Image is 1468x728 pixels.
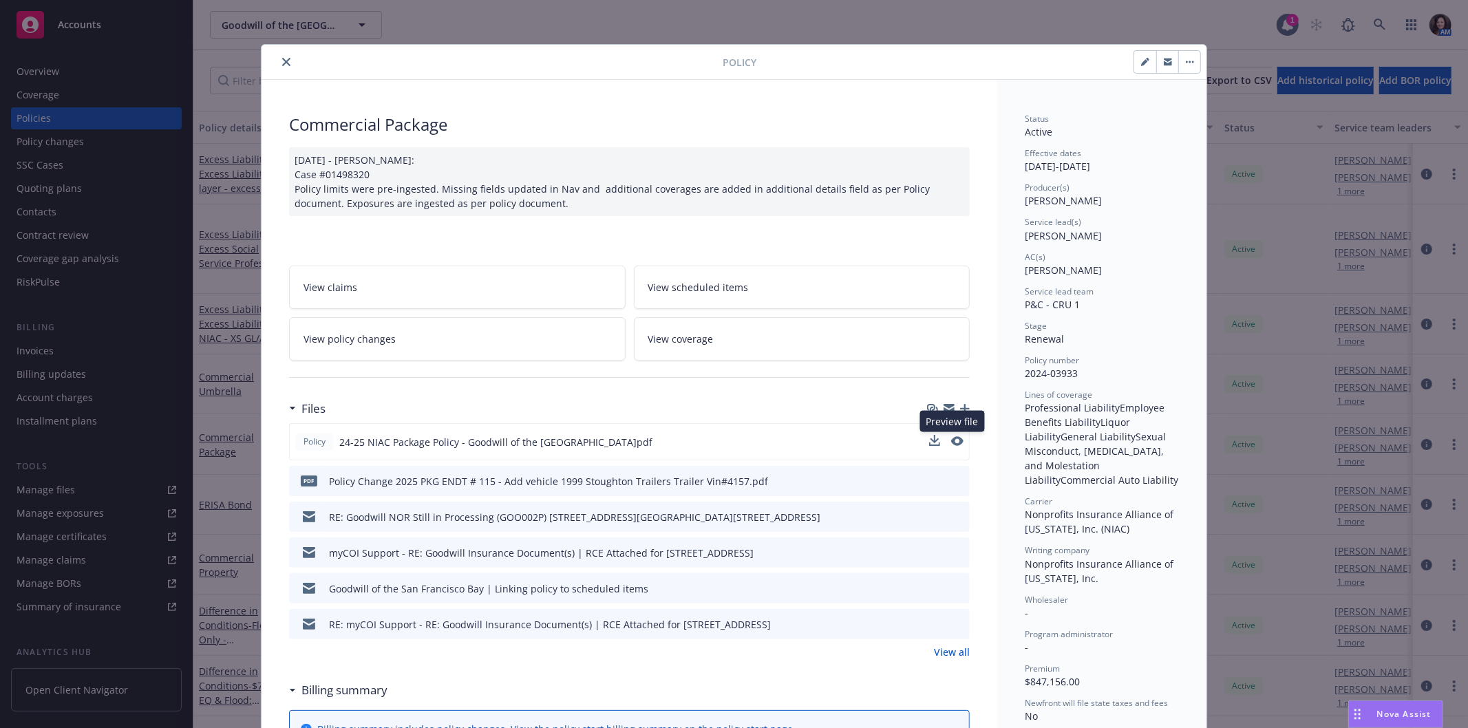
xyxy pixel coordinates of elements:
span: View coverage [648,332,714,346]
button: preview file [952,546,964,560]
span: Producer(s) [1025,182,1070,193]
span: Service lead team [1025,286,1094,297]
div: Drag to move [1349,701,1366,727]
span: Liquor Liability [1025,416,1133,443]
span: - [1025,606,1028,619]
div: RE: Goodwill NOR Still in Processing (GOO002P) [STREET_ADDRESS][GEOGRAPHIC_DATA][STREET_ADDRESS] [329,510,820,524]
button: download file [930,474,941,489]
button: preview file [951,436,964,446]
span: Carrier [1025,495,1052,507]
div: Preview file [920,411,985,432]
span: No [1025,709,1038,722]
div: Commercial Package [289,113,970,136]
span: [PERSON_NAME] [1025,264,1102,277]
button: preview file [952,581,964,596]
button: preview file [952,474,964,489]
div: Files [289,400,326,418]
button: download file [929,435,940,446]
button: Nova Assist [1348,700,1443,728]
div: myCOI Support - RE: Goodwill Insurance Document(s) | RCE Attached for [STREET_ADDRESS] [329,546,754,560]
button: preview file [951,435,964,449]
span: Premium [1025,663,1060,674]
span: Commercial Auto Liability [1061,473,1178,486]
button: download file [929,435,940,449]
span: Newfront will file state taxes and fees [1025,697,1168,709]
button: download file [930,581,941,596]
span: Wholesaler [1025,594,1068,606]
span: View claims [304,280,357,295]
span: 24-25 NIAC Package Policy - Goodwill of the [GEOGRAPHIC_DATA]pdf [339,435,652,449]
button: download file [930,546,941,560]
span: Writing company [1025,544,1089,556]
span: Professional Liability [1025,401,1120,414]
span: Program administrator [1025,628,1113,640]
button: close [278,54,295,70]
h3: Files [301,400,326,418]
span: General Liability [1061,430,1136,443]
div: Policy Change 2025 PKG ENDT # 115 - Add vehicle 1999 Stoughton Trailers Trailer Vin#4157.pdf [329,474,768,489]
span: pdf [301,475,317,486]
span: Lines of coverage [1025,389,1092,400]
span: Employee Benefits Liability [1025,401,1167,429]
span: $847,156.00 [1025,675,1080,688]
span: Policy [723,55,756,69]
span: AC(s) [1025,251,1045,263]
span: Renewal [1025,332,1064,345]
span: Service lead(s) [1025,216,1081,228]
button: download file [930,617,941,632]
button: download file [930,510,941,524]
span: Effective dates [1025,147,1081,159]
a: View coverage [634,317,970,361]
a: View scheduled items [634,266,970,309]
div: [DATE] - [DATE] [1025,147,1179,173]
span: Nonprofits Insurance Alliance of [US_STATE], Inc. [1025,557,1176,585]
button: preview file [952,617,964,632]
span: Status [1025,113,1049,125]
div: [DATE] - [PERSON_NAME]: Case #01498320 Policy limits were pre-ingested. Missing fields updated in... [289,147,970,216]
div: RE: myCOI Support - RE: Goodwill Insurance Document(s) | RCE Attached for [STREET_ADDRESS] [329,617,771,632]
span: Policy [301,436,328,448]
span: View policy changes [304,332,396,346]
span: Nova Assist [1377,708,1432,720]
h3: Billing summary [301,681,387,699]
span: Sexual Misconduct, [MEDICAL_DATA], and Molestation Liability [1025,430,1169,486]
a: View policy changes [289,317,626,361]
span: - [1025,641,1028,654]
span: [PERSON_NAME] [1025,194,1102,207]
span: [PERSON_NAME] [1025,229,1102,242]
a: View claims [289,266,626,309]
span: View scheduled items [648,280,749,295]
div: Goodwill of the San Francisco Bay | Linking policy to scheduled items [329,581,648,596]
span: P&C - CRU 1 [1025,298,1080,311]
div: Billing summary [289,681,387,699]
span: Stage [1025,320,1047,332]
button: preview file [952,510,964,524]
span: 2024-03933 [1025,367,1078,380]
a: View all [934,645,970,659]
span: Active [1025,125,1052,138]
span: Policy number [1025,354,1079,366]
span: Nonprofits Insurance Alliance of [US_STATE], Inc. (NIAC) [1025,508,1176,535]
